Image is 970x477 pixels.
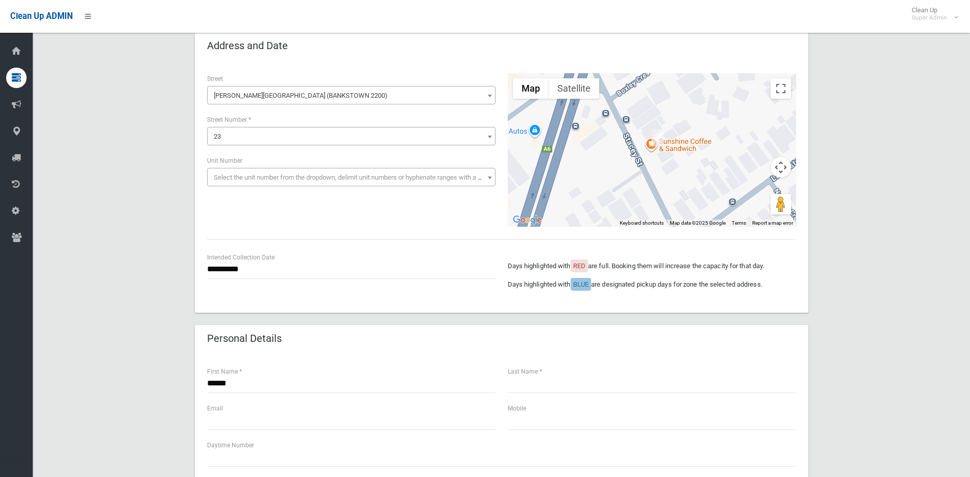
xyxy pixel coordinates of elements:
span: 23 [210,129,493,144]
span: 23 [207,127,495,145]
span: BLUE [573,280,589,288]
button: Drag Pegman onto the map to open Street View [771,194,791,214]
button: Keyboard shortcuts [620,220,664,227]
button: Show street map [513,78,549,99]
small: Super Admin [912,14,947,21]
a: Open this area in Google Maps (opens a new window) [510,213,544,227]
button: Toggle fullscreen view [771,78,791,99]
button: Show satellite imagery [549,78,599,99]
span: Clean Up [907,6,957,21]
span: Map data ©2025 Google [670,220,726,226]
a: Terms (opens in new tab) [732,220,746,226]
span: RED [573,262,585,270]
img: Google [510,213,544,227]
div: 23 Stacey Street, BANKSTOWN NSW 2200 [651,129,664,146]
span: Select the unit number from the dropdown, delimit unit numbers or hyphenate ranges with a comma [214,174,500,181]
button: Map camera controls [771,157,791,178]
span: 23 [214,133,221,140]
p: Days highlighted with are full. Booking them will increase the capacity for that day. [508,260,796,272]
a: Report a map error [752,220,793,226]
p: Days highlighted with are designated pickup days for zone the selected address. [508,278,796,291]
span: Stacey Street (BANKSTOWN 2200) [207,86,495,104]
header: Address and Date [195,36,300,56]
header: Personal Details [195,329,294,349]
span: Stacey Street (BANKSTOWN 2200) [210,89,493,103]
span: Clean Up ADMIN [10,11,73,21]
